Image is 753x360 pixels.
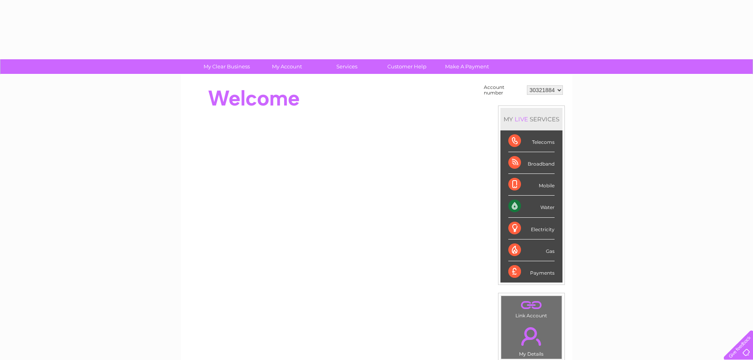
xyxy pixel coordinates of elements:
a: Customer Help [374,59,440,74]
a: . [503,298,560,312]
div: Telecoms [508,130,555,152]
div: LIVE [513,115,530,123]
a: Services [314,59,379,74]
div: Gas [508,239,555,261]
div: Electricity [508,218,555,239]
td: Account number [482,83,525,98]
a: . [503,322,560,350]
div: Mobile [508,174,555,196]
a: Make A Payment [434,59,500,74]
div: Payments [508,261,555,283]
td: My Details [501,320,562,359]
div: Broadband [508,152,555,174]
a: My Clear Business [194,59,259,74]
div: MY SERVICES [500,108,562,130]
a: My Account [254,59,319,74]
div: Water [508,196,555,217]
td: Link Account [501,296,562,320]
